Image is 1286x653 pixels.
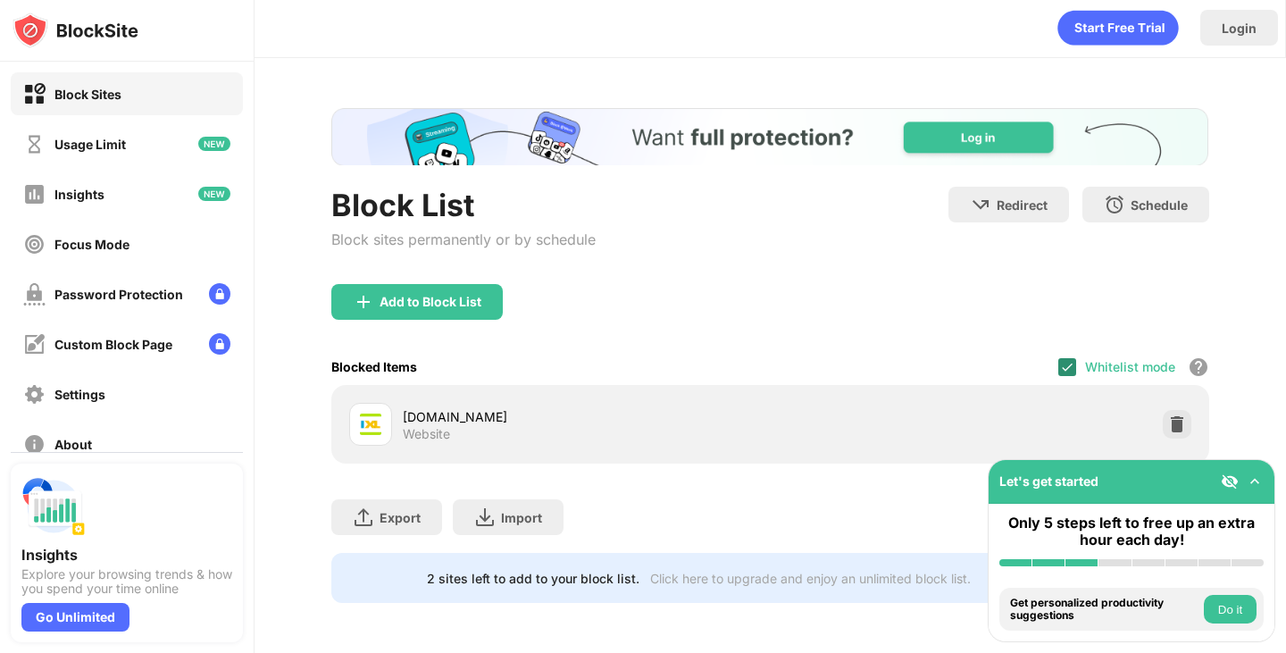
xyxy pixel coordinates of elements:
[331,359,417,374] div: Blocked Items
[1060,360,1074,374] img: check.svg
[331,230,596,248] div: Block sites permanently or by schedule
[331,108,1208,165] iframe: Banner
[1057,10,1179,46] div: animation
[21,567,232,596] div: Explore your browsing trends & how you spend your time online
[54,287,183,302] div: Password Protection
[380,295,481,309] div: Add to Block List
[209,283,230,305] img: lock-menu.svg
[331,187,596,223] div: Block List
[501,510,542,525] div: Import
[54,237,129,252] div: Focus Mode
[1204,595,1257,624] button: Do it
[23,233,46,255] img: focus-off.svg
[23,83,46,105] img: block-on.svg
[360,414,381,435] img: favicons
[403,407,770,426] div: [DOMAIN_NAME]
[23,433,46,456] img: about-off.svg
[21,474,86,539] img: push-insights.svg
[198,137,230,151] img: new-icon.svg
[54,137,126,152] div: Usage Limit
[650,571,971,586] div: Click here to upgrade and enjoy an unlimited block list.
[23,183,46,205] img: insights-off.svg
[23,333,46,356] img: customize-block-page-off.svg
[1222,21,1257,36] div: Login
[380,510,421,525] div: Export
[23,133,46,155] img: time-usage-off.svg
[1221,473,1239,490] img: eye-not-visible.svg
[54,87,121,102] div: Block Sites
[403,426,450,442] div: Website
[997,197,1048,213] div: Redirect
[54,437,92,452] div: About
[54,187,104,202] div: Insights
[54,337,172,352] div: Custom Block Page
[21,546,232,564] div: Insights
[21,603,129,632] div: Go Unlimited
[209,333,230,355] img: lock-menu.svg
[54,387,105,402] div: Settings
[198,187,230,201] img: new-icon.svg
[427,571,639,586] div: 2 sites left to add to your block list.
[1246,473,1264,490] img: omni-setup-toggle.svg
[13,13,138,48] img: logo-blocksite.svg
[23,383,46,406] img: settings-off.svg
[1131,197,1188,213] div: Schedule
[1010,597,1199,623] div: Get personalized productivity suggestions
[23,283,46,306] img: password-protection-off.svg
[999,515,1264,548] div: Only 5 steps left to free up an extra hour each day!
[999,473,1098,489] div: Let's get started
[1085,359,1175,374] div: Whitelist mode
